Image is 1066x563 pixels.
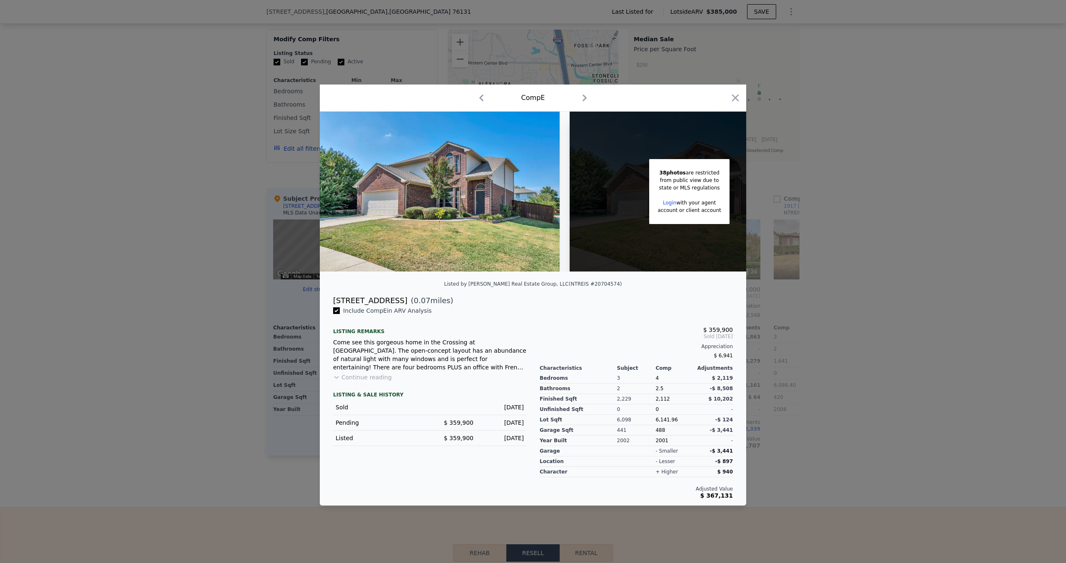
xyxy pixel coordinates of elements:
div: - [694,436,733,446]
div: Bathrooms [540,384,617,394]
span: -$ 124 [715,417,733,423]
div: + higher [655,468,678,475]
div: Listed [336,434,423,442]
div: - smaller [655,448,678,454]
div: Lot Sqft [540,415,617,425]
div: Sold [336,403,423,411]
div: Subject [617,365,656,371]
span: 38 photos [660,170,686,176]
span: 0 [655,406,659,412]
div: from public view due to [658,177,721,184]
div: Adjusted Value [540,486,733,492]
span: $ 6,941 [714,353,733,359]
span: 0.07 [414,296,431,305]
div: LISTING & SALE HISTORY [333,391,526,400]
span: -$ 3,441 [710,427,733,433]
span: 488 [655,427,665,433]
div: 6,098 [617,415,656,425]
div: garage [540,446,617,456]
span: $ 2,119 [712,375,733,381]
div: 2 [617,384,656,394]
div: Listing remarks [333,321,526,335]
div: 3 [617,373,656,384]
div: are restricted [658,169,721,177]
span: $ 359,900 [703,326,733,333]
div: Unfinished Sqft [540,404,617,415]
div: character [540,467,617,477]
div: Appreciation [540,343,733,350]
div: Comp E [521,93,545,103]
div: [DATE] [480,434,524,442]
div: - [694,404,733,415]
div: - lesser [655,458,675,465]
span: $ 367,131 [700,492,733,499]
img: Property Img [320,112,560,272]
span: 4 [655,375,659,381]
span: Sold [DATE] [540,333,733,340]
div: Pending [336,419,423,427]
div: Bedrooms [540,373,617,384]
span: 2,112 [655,396,670,402]
button: Continue reading [333,373,392,381]
div: Come see this gorgeous home in the Crossing at [GEOGRAPHIC_DATA]. The open-concept layout has an ... [333,338,526,371]
a: Login [663,200,676,206]
div: 2001 [655,436,694,446]
div: state or MLS regulations [658,184,721,192]
span: $ 359,900 [444,435,473,441]
div: Listed by [PERSON_NAME] Real Estate Group, LLC (NTREIS #20704574) [444,281,622,287]
span: Include Comp E in ARV Analysis [340,307,435,314]
div: account or client account [658,207,721,214]
div: Comp [655,365,694,371]
div: Finished Sqft [540,394,617,404]
span: $ 940 [717,469,733,475]
div: location [540,456,617,467]
div: [DATE] [480,403,524,411]
span: $ 10,202 [708,396,733,402]
span: -$ 8,508 [710,386,733,391]
span: -$ 3,441 [710,448,733,454]
span: 6,141.96 [655,417,677,423]
div: 0 [617,404,656,415]
div: [STREET_ADDRESS] [333,295,407,306]
div: 2002 [617,436,656,446]
div: 441 [617,425,656,436]
div: Garage Sqft [540,425,617,436]
div: [DATE] [480,419,524,427]
span: $ 359,900 [444,419,473,426]
div: Year Built [540,436,617,446]
div: 2.5 [655,384,694,394]
div: Characteristics [540,365,617,371]
span: -$ 897 [715,458,733,464]
div: 2,229 [617,394,656,404]
span: ( miles) [407,295,453,306]
div: Adjustments [694,365,733,371]
span: with your agent [676,200,716,206]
